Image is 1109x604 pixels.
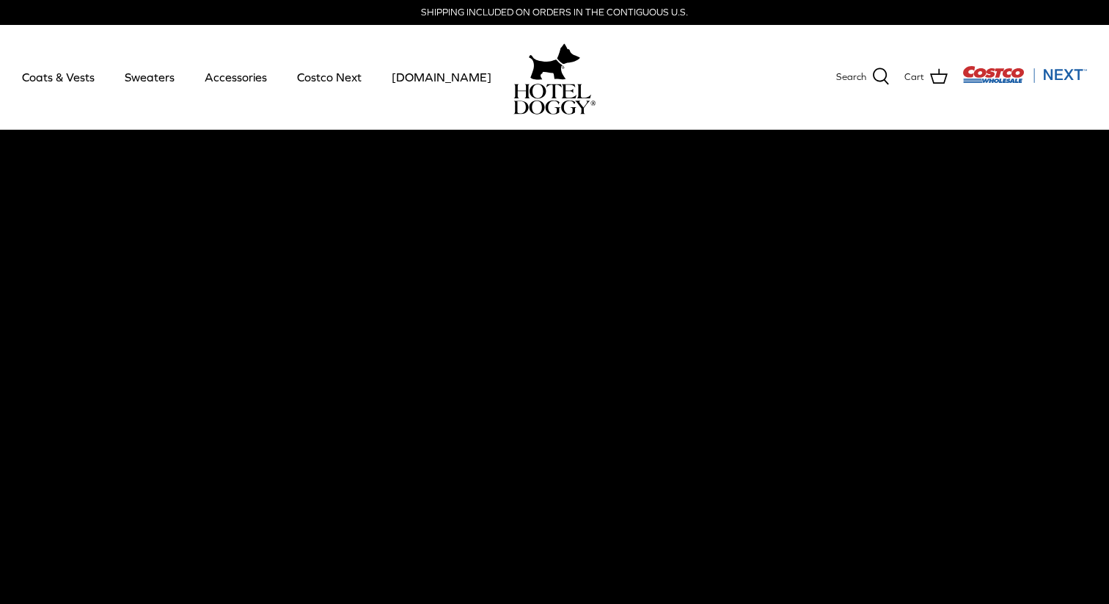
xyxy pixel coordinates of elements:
[904,68,948,87] a: Cart
[378,52,505,102] a: [DOMAIN_NAME]
[513,84,596,114] img: hoteldoggycom
[836,70,866,85] span: Search
[836,68,890,87] a: Search
[111,52,188,102] a: Sweaters
[529,40,580,84] img: hoteldoggy.com
[191,52,280,102] a: Accessories
[513,40,596,114] a: hoteldoggy.com hoteldoggycom
[9,52,108,102] a: Coats & Vests
[962,75,1087,86] a: Visit Costco Next
[962,65,1087,84] img: Costco Next
[904,70,924,85] span: Cart
[284,52,375,102] a: Costco Next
